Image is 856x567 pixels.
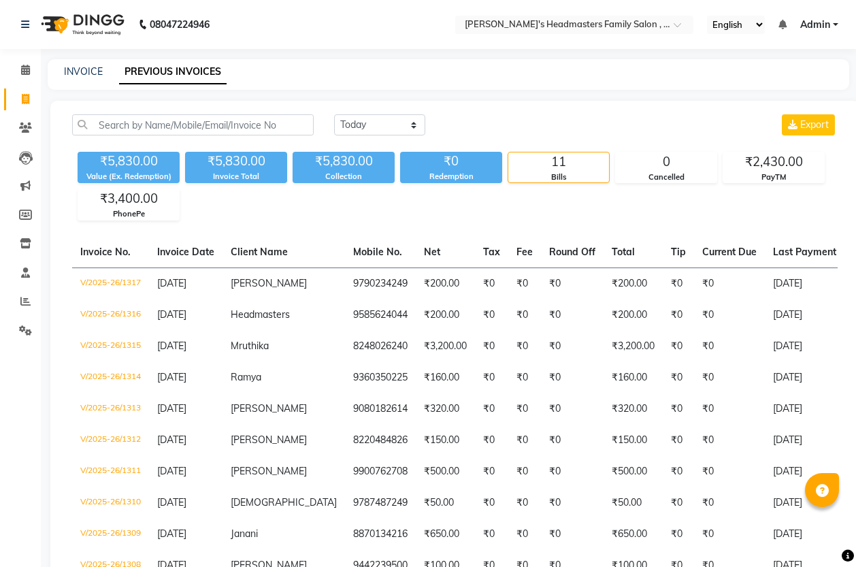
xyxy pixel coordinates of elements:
input: Search by Name/Mobile/Email/Invoice No [72,114,314,135]
td: 9585624044 [345,299,416,331]
div: ₹3,400.00 [78,189,179,208]
td: ₹320.00 [604,393,663,425]
td: 8220484826 [345,425,416,456]
span: [DATE] [157,496,186,508]
span: [PERSON_NAME] [231,277,307,289]
td: ₹0 [663,425,694,456]
td: ₹0 [508,519,541,550]
span: Export [800,118,829,131]
span: [DATE] [157,402,186,415]
span: Round Off [549,246,595,258]
td: ₹320.00 [416,393,475,425]
div: ₹0 [400,152,502,171]
div: 0 [616,152,717,172]
td: ₹0 [694,456,765,487]
span: [DATE] [157,528,186,540]
td: ₹0 [663,487,694,519]
td: V/2025-26/1313 [72,393,149,425]
b: 08047224946 [150,5,210,44]
td: 8248026240 [345,331,416,362]
span: Client Name [231,246,288,258]
td: ₹0 [508,425,541,456]
span: Invoice No. [80,246,131,258]
td: 9900762708 [345,456,416,487]
td: ₹0 [475,362,508,393]
td: ₹0 [541,425,604,456]
td: ₹50.00 [604,487,663,519]
td: 8870134216 [345,519,416,550]
td: ₹0 [663,456,694,487]
td: ₹500.00 [416,456,475,487]
td: ₹0 [475,268,508,299]
td: ₹0 [694,487,765,519]
td: ₹50.00 [416,487,475,519]
span: Admin [800,18,830,32]
td: ₹500.00 [604,456,663,487]
td: V/2025-26/1312 [72,425,149,456]
a: INVOICE [64,65,103,78]
td: ₹650.00 [416,519,475,550]
td: ₹0 [508,393,541,425]
td: V/2025-26/1311 [72,456,149,487]
td: ₹200.00 [604,299,663,331]
td: V/2025-26/1310 [72,487,149,519]
img: logo [35,5,128,44]
span: Ramya [231,371,261,383]
a: PREVIOUS INVOICES [119,60,227,84]
td: ₹0 [508,268,541,299]
span: Janani [231,528,258,540]
td: ₹0 [694,268,765,299]
td: ₹150.00 [416,425,475,456]
td: ₹200.00 [604,268,663,299]
div: Cancelled [616,172,717,183]
td: 9360350225 [345,362,416,393]
td: ₹0 [475,393,508,425]
td: ₹0 [475,425,508,456]
span: [DATE] [157,308,186,321]
td: 9790234249 [345,268,416,299]
td: ₹0 [663,519,694,550]
td: ₹0 [694,519,765,550]
td: ₹0 [541,519,604,550]
td: ₹200.00 [416,268,475,299]
td: ₹0 [508,362,541,393]
div: ₹5,830.00 [185,152,287,171]
span: Net [424,246,440,258]
div: Redemption [400,171,502,182]
td: ₹0 [508,331,541,362]
td: ₹0 [541,456,604,487]
td: ₹150.00 [604,425,663,456]
div: ₹2,430.00 [723,152,824,172]
td: V/2025-26/1316 [72,299,149,331]
td: 9787487249 [345,487,416,519]
td: V/2025-26/1315 [72,331,149,362]
td: ₹0 [663,362,694,393]
td: ₹0 [541,331,604,362]
td: ₹0 [508,487,541,519]
span: Headmasters [231,308,290,321]
span: Mruthika [231,340,269,352]
span: Tax [483,246,500,258]
iframe: chat widget [799,513,842,553]
td: ₹0 [541,362,604,393]
td: ₹0 [475,519,508,550]
td: ₹0 [541,299,604,331]
td: V/2025-26/1317 [72,268,149,299]
span: [PERSON_NAME] [231,465,307,477]
td: ₹0 [541,487,604,519]
div: ₹5,830.00 [78,152,180,171]
td: ₹0 [694,299,765,331]
td: 9080182614 [345,393,416,425]
span: Mobile No. [353,246,402,258]
td: V/2025-26/1314 [72,362,149,393]
span: [DATE] [157,277,186,289]
td: ₹0 [663,331,694,362]
span: Tip [671,246,686,258]
div: Bills [508,172,609,183]
span: [DATE] [157,465,186,477]
td: ₹0 [475,487,508,519]
td: ₹0 [541,393,604,425]
td: ₹0 [694,362,765,393]
td: ₹0 [694,331,765,362]
td: ₹0 [694,393,765,425]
